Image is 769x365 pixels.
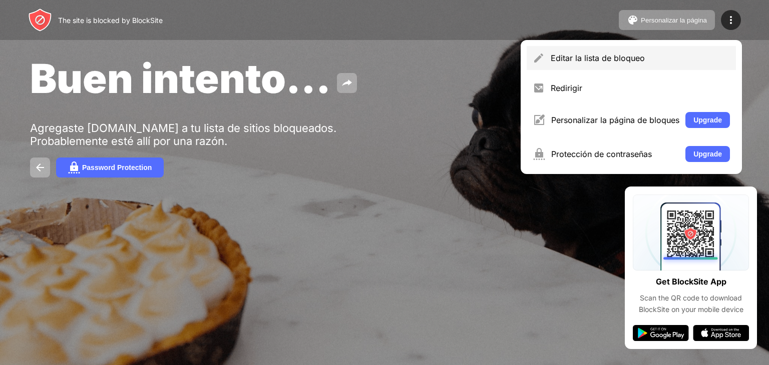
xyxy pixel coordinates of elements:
img: menu-redirect.svg [533,82,545,94]
img: pallet.svg [627,14,639,26]
div: Personalizar la página [641,16,707,24]
img: app-store.svg [693,325,749,341]
div: Redirigir [551,83,730,93]
div: The site is blocked by BlockSite [58,16,163,24]
div: Get BlockSite App [656,274,726,289]
img: share.svg [341,77,353,89]
button: Upgrade [685,112,730,128]
img: menu-customize.svg [533,114,545,126]
div: Editar la lista de bloqueo [551,53,730,63]
div: Protección de contraseñas [551,149,679,159]
img: password.svg [68,161,80,173]
img: qrcode.svg [633,194,749,270]
div: Agregaste [DOMAIN_NAME] a tu lista de sitios bloqueados. Probablemente esté allí por una razón. [30,121,339,147]
div: Personalizar la página de bloques [551,115,679,125]
div: Password Protection [82,163,152,171]
img: back.svg [34,161,46,173]
button: Personalizar la página [619,10,715,30]
img: google-play.svg [633,325,689,341]
img: menu-password.svg [533,148,545,160]
img: menu-pencil.svg [533,52,545,64]
button: Upgrade [685,146,730,162]
div: Scan the QR code to download BlockSite on your mobile device [633,292,749,315]
span: Buen intento... [30,54,331,102]
button: Password Protection [56,157,164,177]
img: header-logo.svg [28,8,52,32]
img: menu-icon.svg [725,14,737,26]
